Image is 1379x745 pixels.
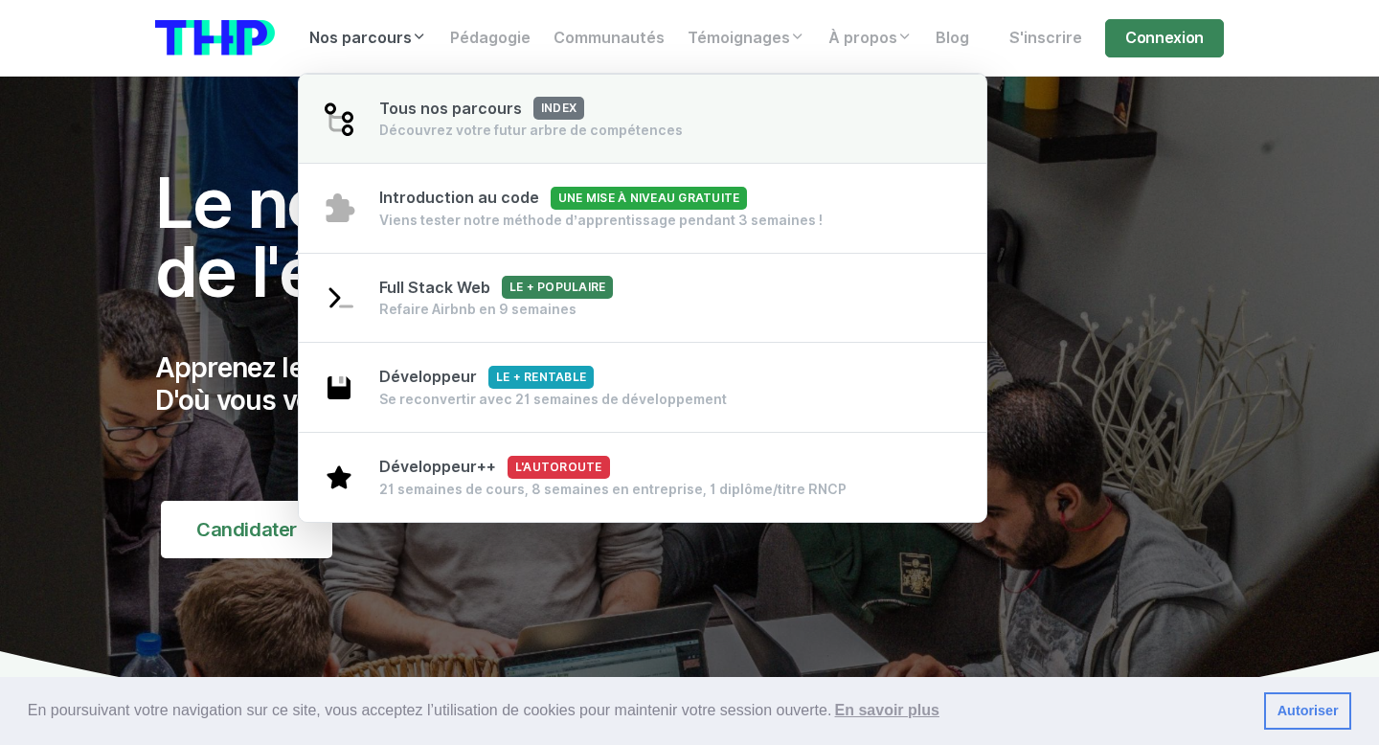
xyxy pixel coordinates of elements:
a: Blog [924,19,981,57]
div: Viens tester notre méthode d’apprentissage pendant 3 semaines ! [379,211,823,230]
p: Apprenez les compétences D'où vous voulez, en communauté. [155,352,860,417]
div: 21 semaines de cours, 8 semaines en entreprise, 1 diplôme/titre RNCP [379,480,847,499]
div: Refaire Airbnb en 9 semaines [379,300,613,319]
span: Développeur++ [379,458,610,476]
a: Connexion [1105,19,1224,57]
a: Candidater [161,501,332,558]
a: S'inscrire [998,19,1094,57]
a: Pédagogie [439,19,542,57]
a: dismiss cookie message [1264,692,1351,731]
span: L'autoroute [508,456,610,479]
a: Full Stack WebLe + populaire Refaire Airbnb en 9 semaines [299,253,986,344]
a: À propos [817,19,924,57]
span: Le + populaire [502,276,613,299]
a: Développeur++L'autoroute 21 semaines de cours, 8 semaines en entreprise, 1 diplôme/titre RNCP [299,432,986,522]
a: Nos parcours [298,19,439,57]
h1: Le nouveau standard de l'éducation. [155,169,860,306]
span: Introduction au code [379,189,747,207]
img: star-1b1639e91352246008672c7d0108e8fd.svg [322,460,356,494]
span: Tous nos parcours [379,100,584,118]
a: Tous nos parcoursindex Découvrez votre futur arbre de compétences [299,74,986,165]
span: En poursuivant votre navigation sur ce site, vous acceptez l’utilisation de cookies pour mainteni... [28,696,1249,725]
span: Le + rentable [488,366,594,389]
a: learn more about cookies [831,696,942,725]
a: Introduction au codeUne mise à niveau gratuite Viens tester notre méthode d’apprentissage pendant... [299,163,986,254]
span: Développeur [379,368,594,386]
img: puzzle-4bde4084d90f9635442e68fcf97b7805.svg [322,191,356,225]
img: git-4-38d7f056ac829478e83c2c2dd81de47b.svg [322,102,356,136]
span: Full Stack Web [379,279,613,297]
img: save-2003ce5719e3e880618d2f866ea23079.svg [322,371,356,405]
span: index [533,97,584,120]
a: DéveloppeurLe + rentable Se reconvertir avec 21 semaines de développement [299,342,986,433]
div: Découvrez votre futur arbre de compétences [379,121,683,140]
img: logo [155,20,275,56]
img: terminal-92af89cfa8d47c02adae11eb3e7f907c.svg [322,281,356,315]
span: Une mise à niveau gratuite [551,187,747,210]
a: Communautés [542,19,676,57]
a: Témoignages [676,19,817,57]
div: Se reconvertir avec 21 semaines de développement [379,390,727,409]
